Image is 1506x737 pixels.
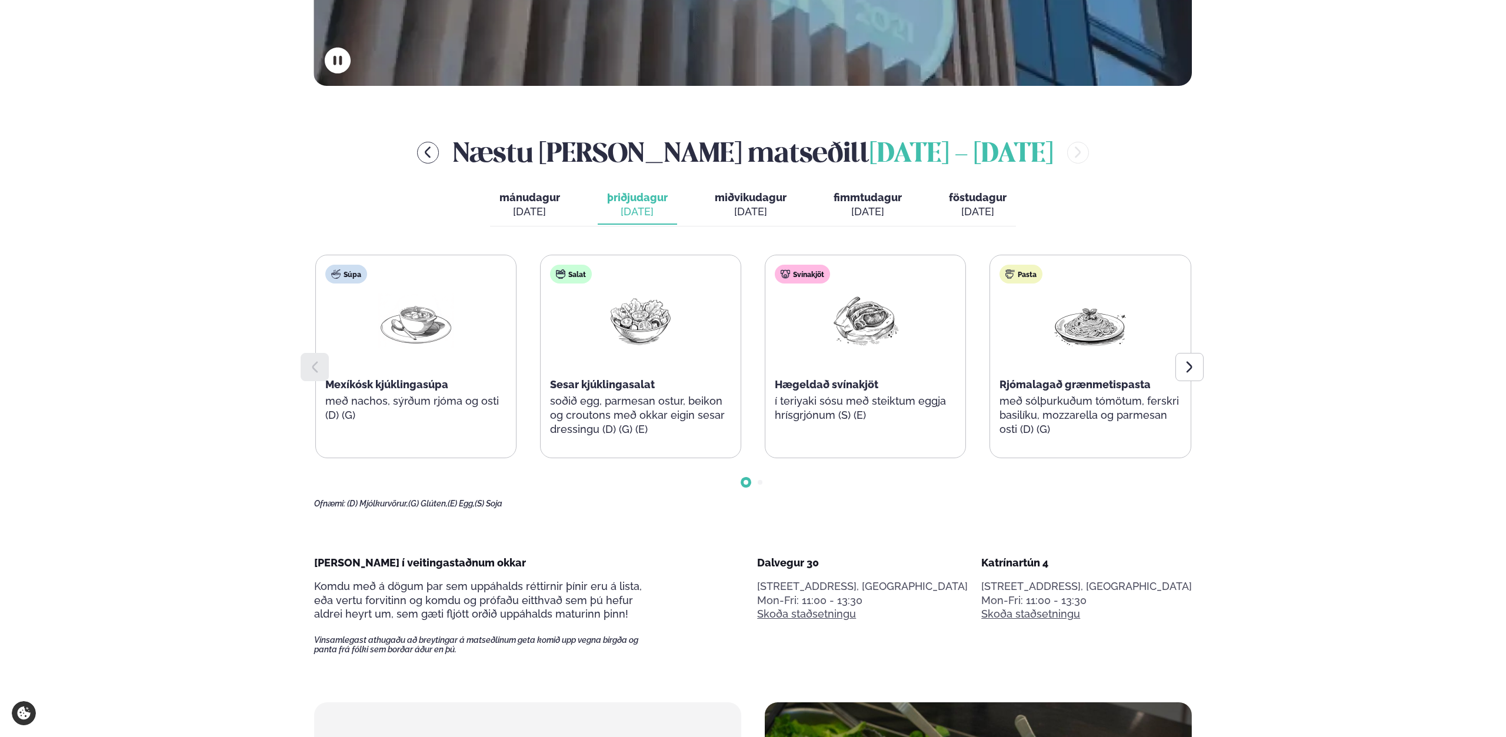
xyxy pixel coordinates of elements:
div: [DATE] [715,205,787,219]
p: með nachos, sýrðum rjóma og osti (D) (G) [325,394,507,422]
div: [DATE] [834,205,902,219]
span: [DATE] - [DATE] [869,142,1053,168]
span: Ofnæmi: [314,499,345,508]
img: Spagetti.png [1052,293,1128,348]
p: með sólþurkuðum tómötum, ferskri basilíku, mozzarella og parmesan osti (D) (G) [999,394,1181,436]
button: menu-btn-right [1067,142,1089,164]
span: Go to slide 1 [744,480,748,485]
img: salad.svg [556,269,565,279]
button: fimmtudagur [DATE] [824,186,911,225]
p: soðið egg, parmesan ostur, beikon og croutons með okkar eigin sesar dressingu (D) (G) (E) [550,394,731,436]
button: föstudagur [DATE] [939,186,1016,225]
div: Mon-Fri: 11:00 - 13:30 [981,593,1192,608]
img: pork.svg [781,269,790,279]
a: Skoða staðsetningu [757,607,856,621]
span: Go to slide 2 [758,480,762,485]
div: Súpa [325,265,367,284]
span: Mexíkósk kjúklingasúpa [325,378,448,391]
img: Salad.png [603,293,678,348]
div: [DATE] [499,205,560,219]
div: Salat [550,265,592,284]
span: Hægeldað svínakjöt [775,378,878,391]
span: (S) Soja [475,499,502,508]
span: Sesar kjúklingasalat [550,378,655,391]
span: (G) Glúten, [408,499,448,508]
span: Vinsamlegast athugaðu að breytingar á matseðlinum geta komið upp vegna birgða og panta frá fólki ... [314,635,659,654]
span: [PERSON_NAME] í veitingastaðnum okkar [314,556,526,569]
div: [DATE] [607,205,668,219]
button: menu-btn-left [417,142,439,164]
div: Katrínartún 4 [981,556,1192,570]
span: miðvikudagur [715,191,787,204]
img: soup.svg [331,269,341,279]
span: (D) Mjólkurvörur, [347,499,408,508]
button: mánudagur [DATE] [490,186,569,225]
p: [STREET_ADDRESS], [GEOGRAPHIC_DATA] [981,579,1192,593]
img: pasta.svg [1005,269,1015,279]
span: þriðjudagur [607,191,668,204]
img: Soup.png [378,293,454,348]
span: föstudagur [949,191,1007,204]
div: [DATE] [949,205,1007,219]
div: Mon-Fri: 11:00 - 13:30 [757,593,968,608]
a: Skoða staðsetningu [981,607,1080,621]
span: Rjómalagað grænmetispasta [999,378,1151,391]
p: í teriyaki sósu með steiktum eggja hrísgrjónum (S) (E) [775,394,956,422]
div: Dalvegur 30 [757,556,968,570]
div: Svínakjöt [775,265,830,284]
h2: Næstu [PERSON_NAME] matseðill [453,133,1053,171]
span: mánudagur [499,191,560,204]
a: Cookie settings [12,701,36,725]
span: fimmtudagur [834,191,902,204]
button: miðvikudagur [DATE] [705,186,796,225]
span: Komdu með á dögum þar sem uppáhalds réttirnir þínir eru á lista, eða vertu forvitinn og komdu og ... [314,580,642,621]
span: (E) Egg, [448,499,475,508]
p: [STREET_ADDRESS], [GEOGRAPHIC_DATA] [757,579,968,593]
div: Pasta [999,265,1042,284]
button: þriðjudagur [DATE] [598,186,677,225]
img: Pork-Meat.png [828,293,903,348]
